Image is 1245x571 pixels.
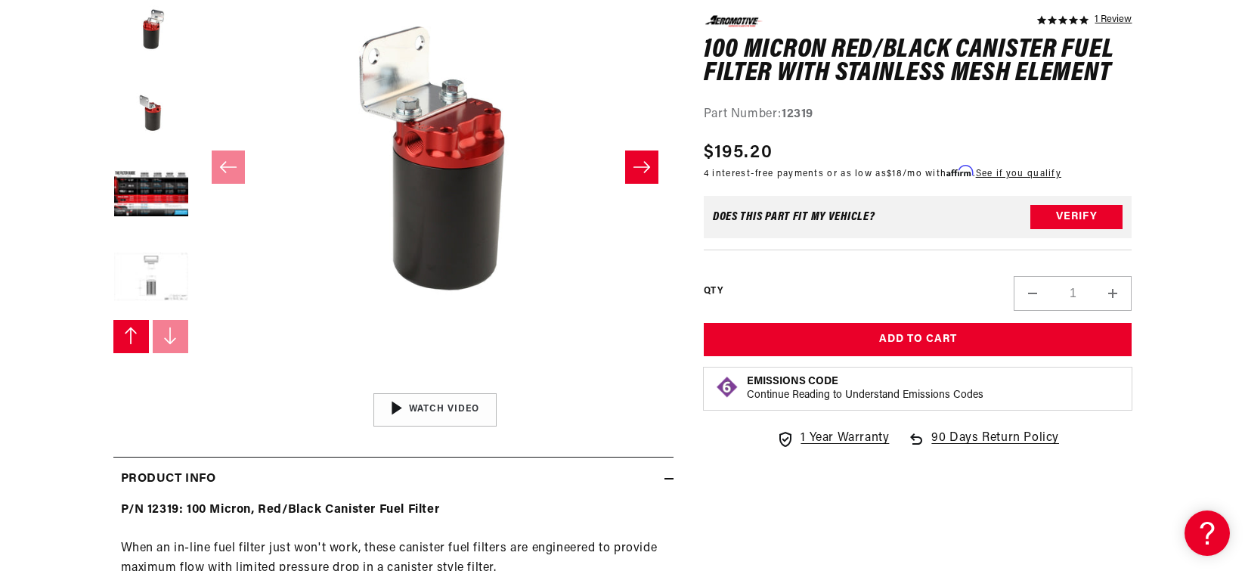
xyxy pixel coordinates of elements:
[113,458,674,501] summary: Product Info
[704,166,1061,181] p: 4 interest-free payments or as low as /mo with .
[121,504,440,516] strong: P/N 12319: 100 Micron, Red/Black Canister Fuel Filter
[887,169,903,178] span: $18
[713,211,875,223] div: Does This part fit My vehicle?
[976,169,1061,178] a: See if you qualify - Learn more about Affirm Financing (opens in modal)
[704,104,1132,124] div: Part Number:
[747,375,983,402] button: Emissions CodeContinue Reading to Understand Emissions Codes
[704,323,1132,357] button: Add to Cart
[704,284,723,297] label: QTY
[212,151,245,184] button: Slide left
[907,429,1059,464] a: 90 Days Return Policy
[715,375,739,399] img: Emissions code
[776,429,889,448] a: 1 Year Warranty
[931,429,1059,464] span: 90 Days Return Policy
[113,241,189,316] button: Load image 7 in gallery view
[113,320,150,353] button: Slide left
[113,157,189,233] button: Load image 6 in gallery view
[1095,15,1132,26] a: 1 reviews
[747,389,983,402] p: Continue Reading to Understand Emissions Codes
[153,320,189,353] button: Slide right
[782,107,813,119] strong: 12319
[625,151,658,184] button: Slide right
[1030,205,1123,229] button: Verify
[704,38,1132,85] h1: 100 Micron Red/Black Canister Fuel Filter with Stainless Mesh Element
[704,139,773,166] span: $195.20
[801,429,889,448] span: 1 Year Warranty
[946,166,973,177] span: Affirm
[113,74,189,150] button: Load image 5 in gallery view
[747,376,838,387] strong: Emissions Code
[121,470,216,489] h2: Product Info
